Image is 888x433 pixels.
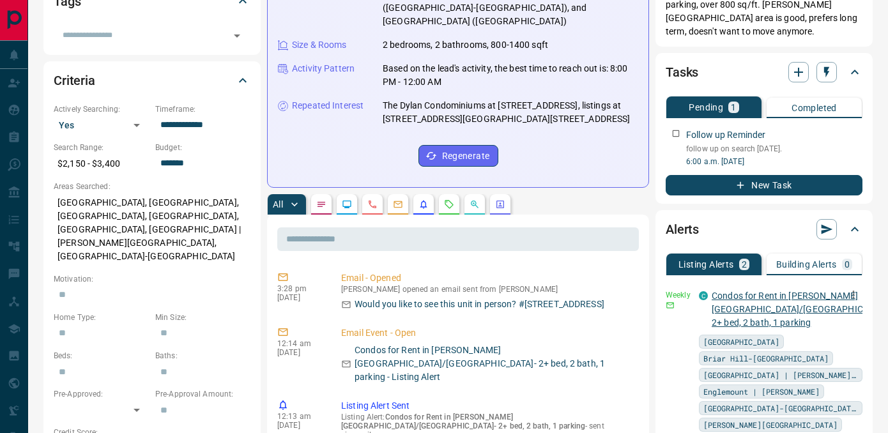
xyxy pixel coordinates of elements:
p: All [273,200,283,209]
p: 2 bedrooms, 2 bathrooms, 800-1400 sqft [383,38,548,52]
svg: Listing Alerts [418,199,429,209]
p: 12:14 am [277,339,322,348]
p: Repeated Interest [292,99,364,112]
p: 2 [742,260,747,269]
p: [DATE] [277,421,322,430]
span: [GEOGRAPHIC_DATA]-[GEOGRAPHIC_DATA] [703,402,858,414]
svg: Email [666,301,675,310]
p: Would you like to see this unit in person? #[STREET_ADDRESS] [355,298,604,311]
p: Home Type: [54,312,149,323]
h2: Tasks [666,62,698,82]
p: Listing Alerts [678,260,734,269]
p: Actively Searching: [54,103,149,115]
p: Email Event - Open [341,326,634,340]
p: 12:13 am [277,412,322,421]
div: Tasks [666,57,862,87]
p: Email - Opened [341,271,634,285]
h2: Criteria [54,70,95,91]
p: 3:28 pm [277,284,322,293]
p: Areas Searched: [54,181,250,192]
svg: Notes [316,199,326,209]
p: follow up on search [DATE]. [686,143,862,155]
svg: Calls [367,199,378,209]
p: Beds: [54,350,149,361]
span: [GEOGRAPHIC_DATA] | [PERSON_NAME][GEOGRAPHIC_DATA] [703,368,858,381]
p: [DATE] [277,348,322,357]
p: Pre-Approved: [54,388,149,400]
p: Follow up Reminder [686,128,765,142]
p: Pending [689,103,723,112]
span: Englemount | [PERSON_NAME] [703,385,820,398]
button: Open [228,27,246,45]
span: Briar Hill-[GEOGRAPHIC_DATA] [703,352,829,365]
svg: Requests [444,199,454,209]
span: [GEOGRAPHIC_DATA] [703,335,779,348]
svg: Agent Actions [495,199,505,209]
p: Baths: [155,350,250,361]
span: Condos for Rent in [PERSON_NAME][GEOGRAPHIC_DATA]/[GEOGRAPHIC_DATA]- 2+ bed, 2 bath, 1 parking [341,413,585,430]
svg: Lead Browsing Activity [342,199,352,209]
p: Motivation: [54,273,250,285]
div: Criteria [54,65,250,96]
p: Pre-Approval Amount: [155,388,250,400]
button: Regenerate [418,145,498,167]
p: Based on the lead's activity, the best time to reach out is: 8:00 PM - 12:00 AM [383,62,638,89]
p: Listing Alert Sent [341,399,634,413]
p: [GEOGRAPHIC_DATA], [GEOGRAPHIC_DATA], [GEOGRAPHIC_DATA], [GEOGRAPHIC_DATA], [GEOGRAPHIC_DATA], [G... [54,192,250,267]
div: Yes [54,115,149,135]
p: Min Size: [155,312,250,323]
p: 0 [845,260,850,269]
p: Building Alerts [776,260,837,269]
svg: Emails [393,199,403,209]
p: $2,150 - $3,400 [54,153,149,174]
p: Budget: [155,142,250,153]
button: New Task [666,175,862,195]
svg: Opportunities [470,199,480,209]
p: 1 [731,103,736,112]
p: 6:00 a.m. [DATE] [686,156,862,167]
div: Alerts [666,214,862,245]
p: Completed [792,103,837,112]
span: [PERSON_NAME][GEOGRAPHIC_DATA] [703,418,838,431]
p: Weekly [666,289,691,301]
p: [DATE] [277,293,322,302]
p: Search Range: [54,142,149,153]
p: Condos for Rent in [PERSON_NAME][GEOGRAPHIC_DATA]/[GEOGRAPHIC_DATA]- 2+ bed, 2 bath, 1 parking - ... [355,344,634,384]
h2: Alerts [666,219,699,239]
p: Size & Rooms [292,38,347,52]
p: Timeframe: [155,103,250,115]
div: condos.ca [699,291,708,300]
p: Activity Pattern [292,62,355,75]
p: [PERSON_NAME] opened an email sent from [PERSON_NAME] [341,285,634,294]
p: The Dylan Condominiums at [STREET_ADDRESS], listings at [STREET_ADDRESS][GEOGRAPHIC_DATA][STREET_... [383,99,638,126]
